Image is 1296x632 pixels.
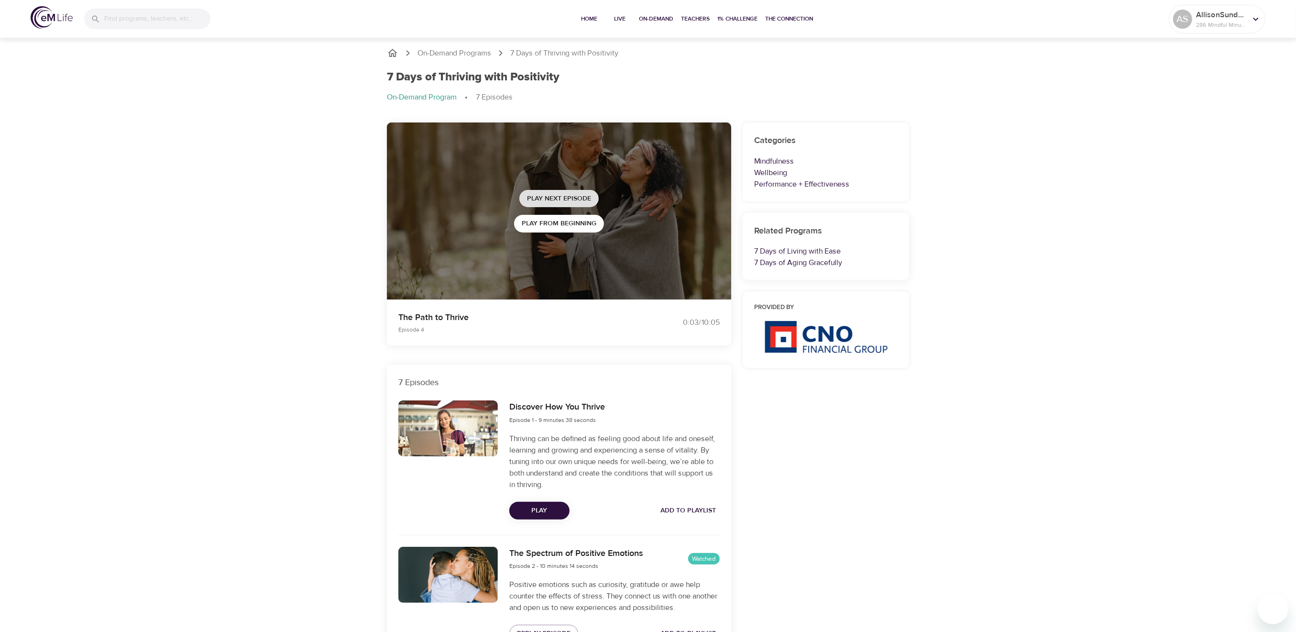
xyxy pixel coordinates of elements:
p: 7 Episodes [398,376,720,389]
span: Episode 2 - 10 minutes 14 seconds [509,562,598,570]
iframe: Button to launch messaging window [1258,594,1288,624]
button: Play [509,502,570,520]
h6: Provided by [754,303,898,313]
h6: Categories [754,134,898,148]
input: Find programs, teachers, etc... [104,9,210,29]
p: AllisonSundstrom [1196,9,1247,21]
p: On-Demand Program [387,92,457,103]
p: 7 Days of Thriving with Positivity [510,48,618,59]
img: logo [31,6,73,29]
p: Mindfulness [754,155,898,167]
span: The Connection [765,14,813,24]
img: CNO%20logo.png [764,321,888,353]
span: Home [578,14,601,24]
button: Add to Playlist [657,502,720,520]
nav: breadcrumb [387,92,909,103]
div: AS [1173,10,1192,29]
span: Live [608,14,631,24]
span: 1% Challenge [717,14,758,24]
span: Watched [688,554,720,564]
button: Play from beginning [514,215,604,233]
a: 7 Days of Aging Gracefully [754,258,842,267]
p: Episode 4 [398,325,637,334]
h6: Related Programs [754,224,898,238]
h6: The Spectrum of Positive Emotions [509,547,643,561]
button: Play Next Episode [519,190,599,208]
h6: Discover How You Thrive [509,400,605,414]
p: Wellbeing [754,167,898,178]
a: 7 Days of Living with Ease [754,246,841,256]
span: Play Next Episode [527,193,591,205]
p: The Path to Thrive [398,311,637,324]
nav: breadcrumb [387,47,909,59]
p: Thriving can be defined as feeling good about life and oneself, learning and growing and experien... [509,433,720,490]
span: Episode 1 - 9 minutes 38 seconds [509,416,596,424]
a: On-Demand Programs [417,48,491,59]
span: Play [517,505,562,517]
p: Performance + Effectiveness [754,178,898,190]
p: 286 Mindful Minutes [1196,21,1247,29]
h1: 7 Days of Thriving with Positivity [387,70,560,84]
p: Positive emotions such as curiosity, gratitude or awe help counter the effects of stress. They co... [509,579,720,613]
span: Play from beginning [522,218,596,230]
span: Add to Playlist [660,505,716,517]
span: Teachers [681,14,710,24]
span: On-Demand [639,14,673,24]
div: 0:03 / 10:05 [648,317,720,328]
p: 7 Episodes [476,92,513,103]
